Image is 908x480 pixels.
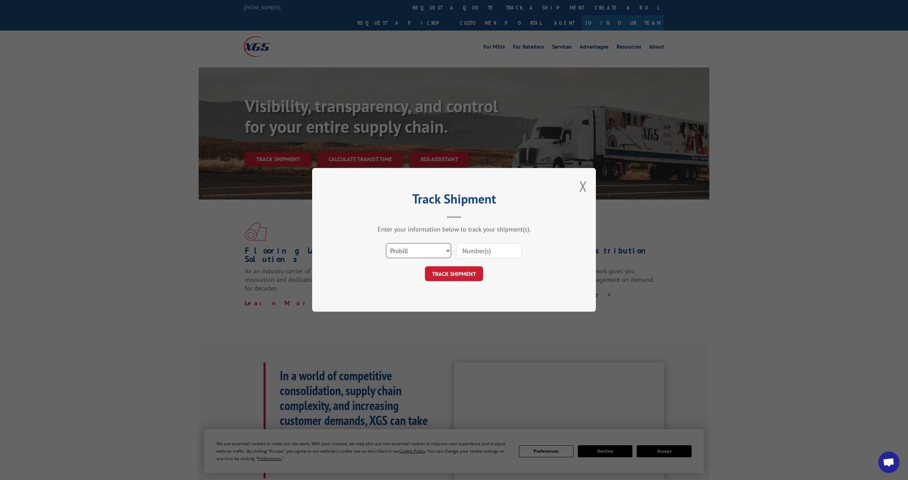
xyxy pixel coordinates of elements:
button: Close modal [579,177,587,196]
button: TRACK SHIPMENT [425,267,483,282]
input: Number(s) [456,244,522,258]
h2: Track Shipment [348,194,560,207]
div: Enter your information below to track your shipment(s). [348,225,560,234]
div: Open chat [878,452,899,473]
